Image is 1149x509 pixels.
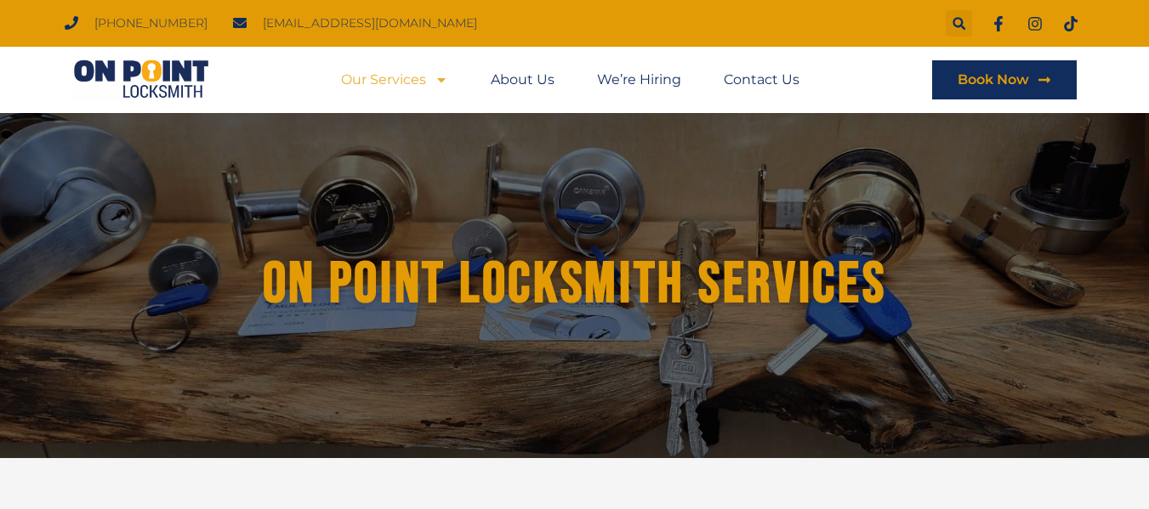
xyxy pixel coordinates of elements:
[341,60,448,99] a: Our Services
[597,60,681,99] a: We’re Hiring
[259,12,477,35] span: [EMAIL_ADDRESS][DOMAIN_NAME]
[958,73,1029,87] span: Book Now
[932,60,1077,99] a: Book Now
[341,60,799,99] nav: Menu
[117,252,1033,316] h1: On Point Locksmith Services
[491,60,555,99] a: About Us
[724,60,799,99] a: Contact Us
[90,12,208,35] span: [PHONE_NUMBER]
[946,10,972,37] div: Search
